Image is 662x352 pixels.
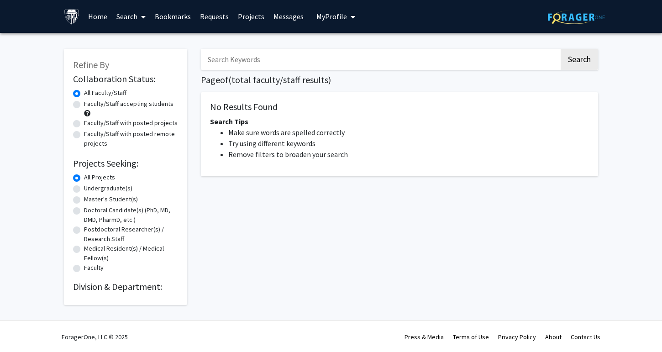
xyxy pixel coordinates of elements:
[545,333,562,341] a: About
[498,333,536,341] a: Privacy Policy
[84,0,112,32] a: Home
[228,138,589,149] li: Try using different keywords
[73,59,109,70] span: Refine By
[453,333,489,341] a: Terms of Use
[84,118,178,128] label: Faculty/Staff with posted projects
[84,194,138,204] label: Master's Student(s)
[150,0,195,32] a: Bookmarks
[73,158,178,169] h2: Projects Seeking:
[228,127,589,138] li: Make sure words are spelled correctly
[561,49,598,70] button: Search
[84,88,126,98] label: All Faculty/Staff
[84,225,178,244] label: Postdoctoral Researcher(s) / Research Staff
[269,0,308,32] a: Messages
[84,184,132,193] label: Undergraduate(s)
[548,10,605,24] img: ForagerOne Logo
[73,281,178,292] h2: Division & Department:
[84,263,104,273] label: Faculty
[7,311,39,345] iframe: Chat
[84,205,178,225] label: Doctoral Candidate(s) (PhD, MD, DMD, PharmD, etc.)
[84,129,178,148] label: Faculty/Staff with posted remote projects
[201,185,598,206] nav: Page navigation
[73,74,178,84] h2: Collaboration Status:
[210,117,248,126] span: Search Tips
[112,0,150,32] a: Search
[201,49,559,70] input: Search Keywords
[210,101,589,112] h5: No Results Found
[195,0,233,32] a: Requests
[84,244,178,263] label: Medical Resident(s) / Medical Fellow(s)
[201,74,598,85] h1: Page of ( total faculty/staff results)
[64,9,80,25] img: Johns Hopkins University Logo
[228,149,589,160] li: Remove filters to broaden your search
[84,173,115,182] label: All Projects
[316,12,347,21] span: My Profile
[405,333,444,341] a: Press & Media
[571,333,600,341] a: Contact Us
[233,0,269,32] a: Projects
[84,99,173,109] label: Faculty/Staff accepting students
